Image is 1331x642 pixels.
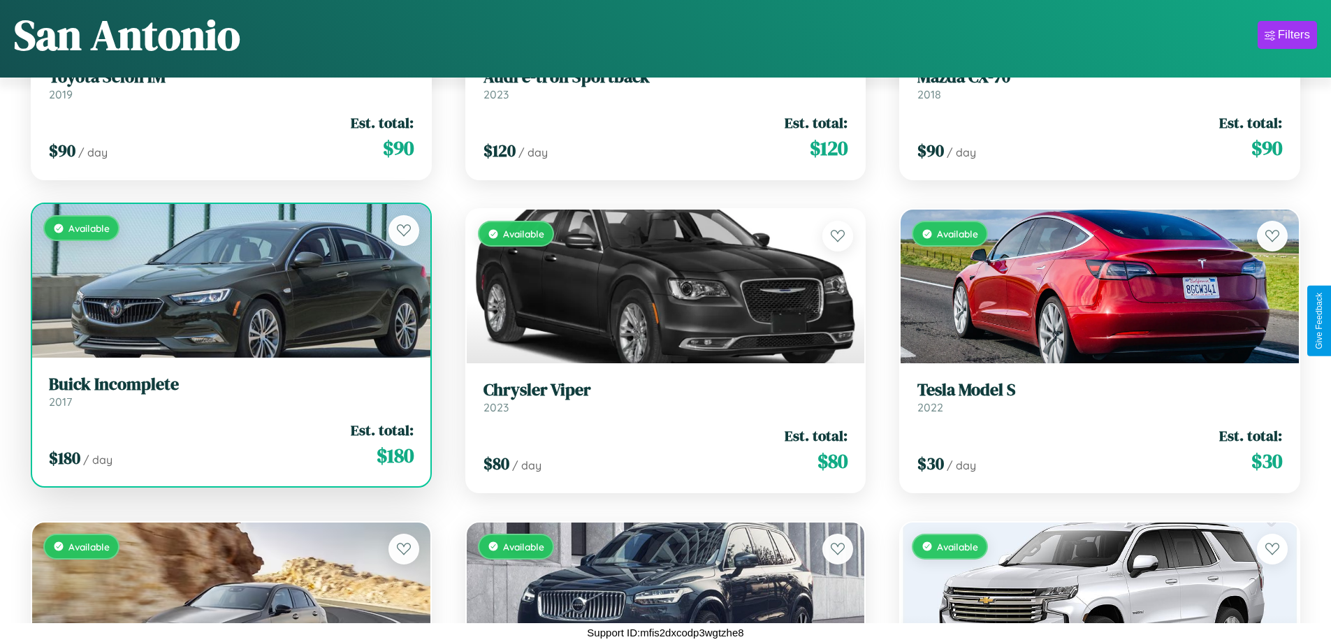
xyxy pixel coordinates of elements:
span: / day [78,145,108,159]
span: Est. total: [785,112,848,133]
div: Filters [1278,28,1310,42]
span: Est. total: [785,425,848,446]
h3: Buick Incomplete [49,374,414,395]
span: $ 180 [377,442,414,469]
span: / day [512,458,541,472]
a: Toyota Scion iM2019 [49,67,414,101]
span: $ 30 [1251,447,1282,475]
span: 2023 [483,87,509,101]
span: Available [503,228,544,240]
span: Est. total: [1219,112,1282,133]
span: $ 80 [817,447,848,475]
span: Est. total: [1219,425,1282,446]
span: 2017 [49,395,72,409]
span: $ 80 [483,452,509,475]
span: 2022 [917,400,943,414]
span: $ 90 [1251,134,1282,162]
div: Give Feedback [1314,293,1324,349]
a: Chrysler Viper2023 [483,380,848,414]
button: Filters [1258,21,1317,49]
span: $ 90 [49,139,75,162]
h3: Chrysler Viper [483,380,848,400]
p: Support ID: mfis2dxcodp3wgtzhe8 [587,623,743,642]
span: Available [68,222,110,234]
h3: Mazda CX-70 [917,67,1282,87]
span: 2019 [49,87,73,101]
span: $ 90 [383,134,414,162]
span: Est. total: [351,420,414,440]
span: $ 120 [483,139,516,162]
span: 2018 [917,87,941,101]
span: / day [947,145,976,159]
span: / day [518,145,548,159]
a: Mazda CX-702018 [917,67,1282,101]
span: $ 30 [917,452,944,475]
span: Available [503,541,544,553]
span: Available [68,541,110,553]
span: / day [947,458,976,472]
span: Available [937,228,978,240]
span: $ 90 [917,139,944,162]
span: Est. total: [351,112,414,133]
span: / day [83,453,112,467]
h3: Tesla Model S [917,380,1282,400]
span: $ 180 [49,446,80,469]
h1: San Antonio [14,6,240,64]
span: $ 120 [810,134,848,162]
span: 2023 [483,400,509,414]
a: Audi e-tron Sportback2023 [483,67,848,101]
span: Available [937,541,978,553]
h3: Toyota Scion iM [49,67,414,87]
a: Buick Incomplete2017 [49,374,414,409]
h3: Audi e-tron Sportback [483,67,848,87]
a: Tesla Model S2022 [917,380,1282,414]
